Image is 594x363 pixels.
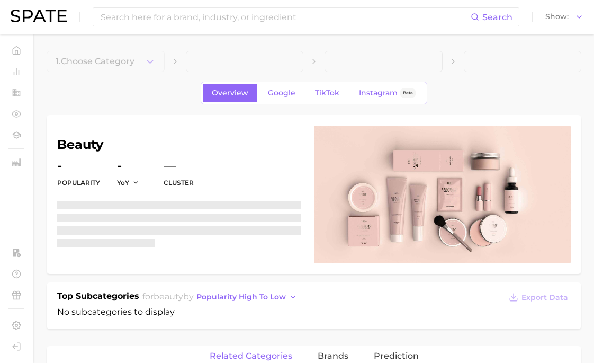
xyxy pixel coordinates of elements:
input: Search here for a brand, industry, or ingredient [100,8,471,26]
span: beauty [154,291,183,302]
h1: beauty [57,138,301,151]
a: Google [259,84,304,102]
div: No subcategories to display [57,290,571,318]
span: 1. Choose Category [56,57,134,66]
span: brands [318,351,348,361]
span: Prediction [374,351,419,361]
span: YoY [117,178,129,187]
span: for by [142,291,300,302]
a: TikTok [306,84,348,102]
span: Export Data [521,293,568,302]
span: Beta [403,88,413,98]
span: — [164,160,176,172]
span: Overview [212,88,248,98]
h1: Top Subcategories [57,290,139,306]
button: Export Data [506,290,571,305]
a: Log out. Currently logged in with e-mail addison@spate.nyc. [8,339,24,355]
button: YoY [117,178,140,187]
span: TikTok [315,88,339,98]
span: related categories [210,351,292,361]
a: InstagramBeta [350,84,425,102]
img: SPATE [11,10,67,22]
button: popularity high to low [194,290,300,304]
span: Search [482,12,512,22]
dd: - [117,160,147,172]
span: Google [268,88,295,98]
dt: Popularity [57,176,100,189]
dt: cluster [164,176,194,189]
span: popularity high to low [196,293,286,302]
button: 1.Choose Category [47,51,165,72]
span: Instagram [359,88,398,98]
a: Overview [203,84,257,102]
dd: - [57,160,100,172]
button: Show [543,10,586,24]
span: Show [545,14,569,20]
